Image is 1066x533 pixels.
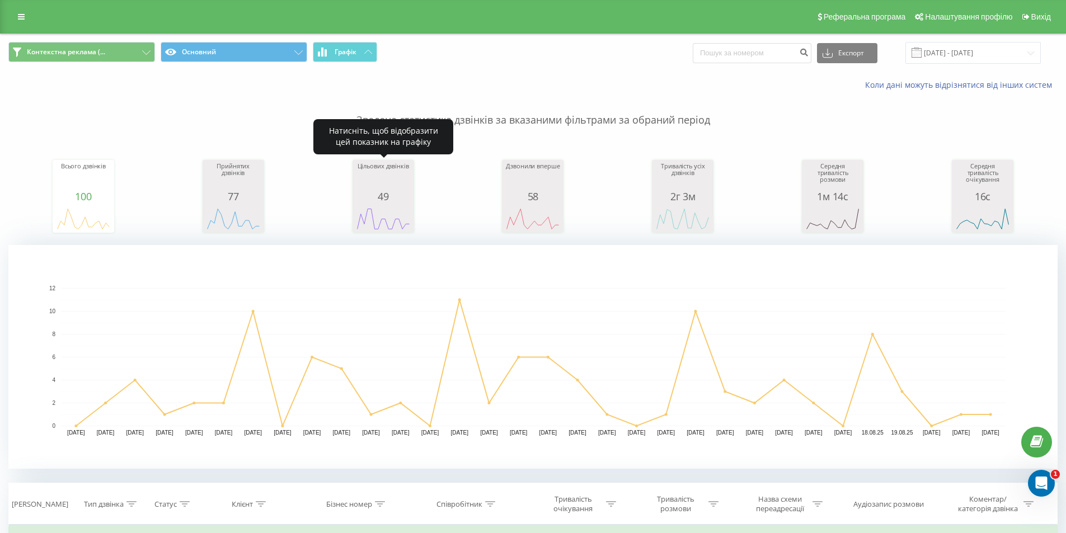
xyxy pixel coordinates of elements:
[569,430,586,436] text: [DATE]
[8,42,155,62] button: Контекстна реклама (...
[55,202,111,235] svg: A chart.
[891,430,913,436] text: 19.08.25
[205,202,261,235] svg: A chart.
[52,354,55,360] text: 6
[27,48,105,56] span: Контекстна реклама (...
[655,202,711,235] svg: A chart.
[598,430,616,436] text: [DATE]
[955,163,1011,191] div: Середня тривалість очікування
[274,430,292,436] text: [DATE]
[355,202,411,235] svg: A chart.
[52,400,55,406] text: 2
[746,430,764,436] text: [DATE]
[505,163,561,191] div: Дзвонили вперше
[505,191,561,202] div: 58
[834,430,852,436] text: [DATE]
[480,430,498,436] text: [DATE]
[543,494,603,513] div: Тривалість очікування
[505,202,561,235] svg: A chart.
[392,430,410,436] text: [DATE]
[655,191,711,202] div: 2г 3м
[750,494,810,513] div: Назва схеми переадресації
[1051,470,1060,479] span: 1
[1028,470,1055,497] iframe: Intercom live chat
[716,430,734,436] text: [DATE]
[955,494,1021,513] div: Коментар/категорія дзвінка
[8,245,1058,469] svg: A chart.
[923,430,941,436] text: [DATE]
[313,42,377,62] button: Графік
[313,119,453,154] div: Натисніть, щоб відобразити цей показник на графіку
[436,499,482,509] div: Співробітник
[335,48,356,56] span: Графік
[67,430,85,436] text: [DATE]
[161,42,307,62] button: Основний
[55,191,111,202] div: 100
[333,430,351,436] text: [DATE]
[52,331,55,337] text: 8
[362,430,380,436] text: [DATE]
[49,308,56,314] text: 10
[185,430,203,436] text: [DATE]
[1031,12,1051,21] span: Вихід
[8,91,1058,128] p: Зведена статистика дзвінків за вказаними фільтрами за обраний період
[817,43,877,63] button: Експорт
[355,191,411,202] div: 49
[126,430,144,436] text: [DATE]
[805,163,861,191] div: Середня тривалість розмови
[450,430,468,436] text: [DATE]
[628,430,646,436] text: [DATE]
[154,499,177,509] div: Статус
[982,430,999,436] text: [DATE]
[205,191,261,202] div: 77
[52,423,55,429] text: 0
[657,430,675,436] text: [DATE]
[303,430,321,436] text: [DATE]
[775,430,793,436] text: [DATE]
[84,499,124,509] div: Тип дзвінка
[655,163,711,191] div: Тривалість усіх дзвінків
[421,430,439,436] text: [DATE]
[925,12,1012,21] span: Налаштування профілю
[955,191,1011,202] div: 16с
[355,163,411,191] div: Цільових дзвінків
[687,430,705,436] text: [DATE]
[693,43,811,63] input: Пошук за номером
[244,430,262,436] text: [DATE]
[232,499,253,509] div: Клієнт
[49,285,56,291] text: 12
[55,163,111,191] div: Всього дзвінків
[156,430,173,436] text: [DATE]
[805,202,861,235] svg: A chart.
[215,430,233,436] text: [DATE]
[853,499,924,509] div: Аудіозапис розмови
[539,430,557,436] text: [DATE]
[326,499,372,509] div: Бізнес номер
[865,79,1058,90] a: Коли дані можуть відрізнятися вiд інших систем
[646,494,706,513] div: Тривалість розмови
[824,12,906,21] span: Реферальна програма
[510,430,528,436] text: [DATE]
[12,499,68,509] div: [PERSON_NAME]
[862,430,884,436] text: 18.08.25
[97,430,115,436] text: [DATE]
[205,163,261,191] div: Прийнятих дзвінків
[805,430,823,436] text: [DATE]
[805,191,861,202] div: 1м 14с
[952,430,970,436] text: [DATE]
[52,377,55,383] text: 4
[955,202,1011,235] svg: A chart.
